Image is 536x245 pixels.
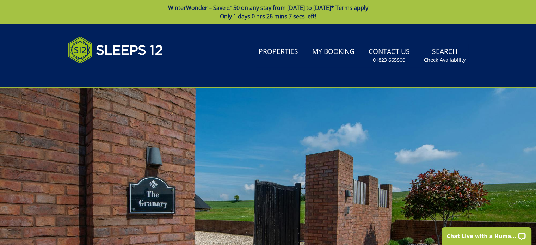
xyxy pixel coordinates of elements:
small: Check Availability [424,56,466,63]
iframe: Customer reviews powered by Trustpilot [64,72,138,78]
a: My Booking [309,44,357,60]
iframe: LiveChat chat widget [437,223,536,245]
a: Properties [256,44,301,60]
span: Only 1 days 0 hrs 26 mins 7 secs left! [220,12,316,20]
img: Sleeps 12 [68,32,163,68]
a: Contact Us01823 665500 [366,44,413,67]
a: SearchCheck Availability [421,44,468,67]
small: 01823 665500 [373,56,405,63]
